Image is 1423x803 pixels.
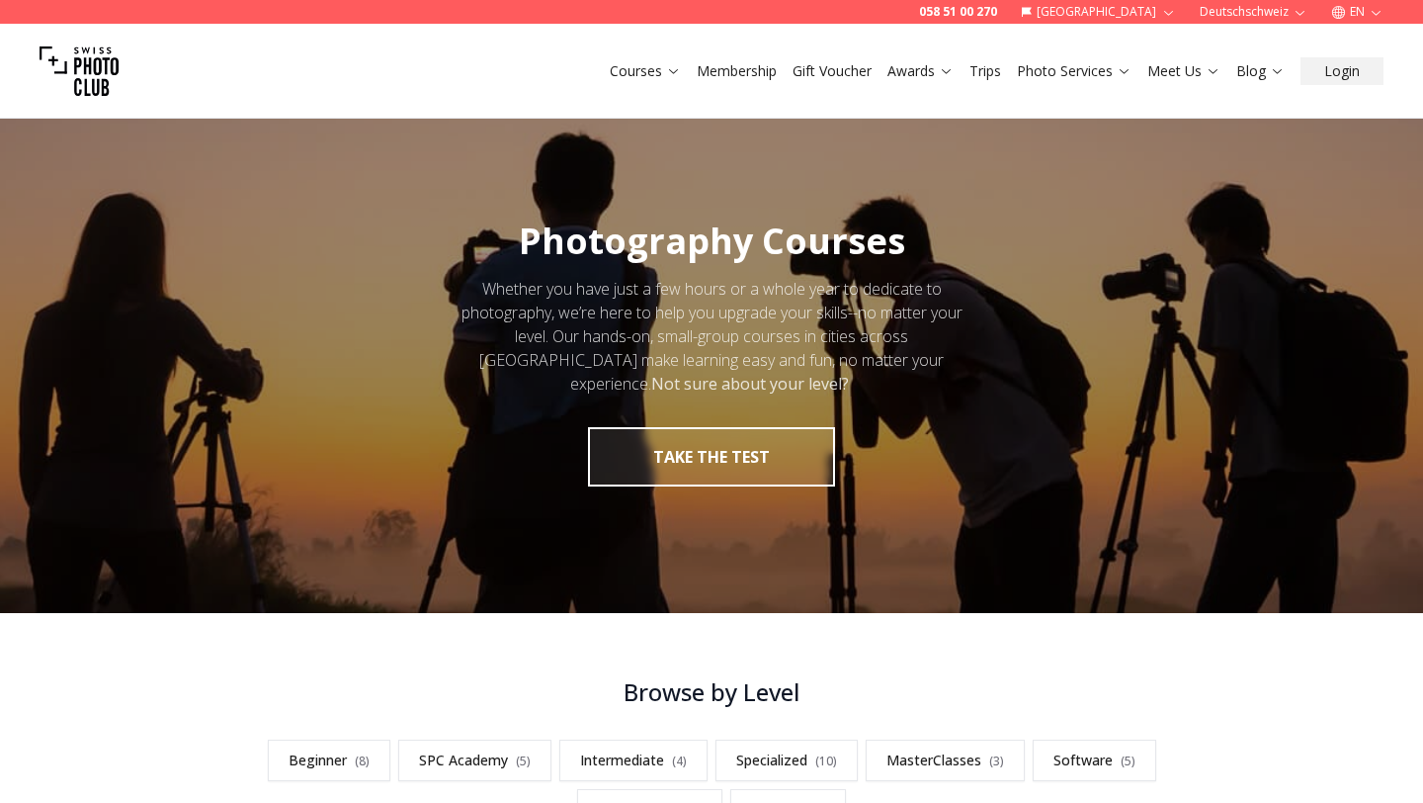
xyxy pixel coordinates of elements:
button: Meet Us [1139,57,1228,85]
a: Awards [887,61,954,81]
a: Membership [697,61,777,81]
a: Meet Us [1147,61,1220,81]
img: Swiss photo club [40,32,119,111]
a: Courses [610,61,681,81]
a: Beginner(8) [268,740,390,781]
a: Gift Voucher [793,61,872,81]
button: Trips [962,57,1009,85]
a: MasterClasses(3) [866,740,1025,781]
div: Whether you have just a few hours or a whole year to dedicate to photography, we’re here to help ... [443,277,980,396]
a: Photo Services [1017,61,1131,81]
button: Login [1300,57,1383,85]
button: take the test [588,427,835,487]
span: ( 3 ) [989,753,1004,769]
a: SPC Academy(5) [398,740,551,781]
span: ( 8 ) [355,753,370,769]
button: Awards [879,57,962,85]
strong: Not sure about your level? [651,373,849,395]
span: ( 5 ) [1121,753,1135,769]
a: Trips [969,61,1001,81]
h3: Browse by Level [221,676,1202,708]
span: ( 5 ) [516,753,531,769]
button: Courses [602,57,689,85]
a: 058 51 00 270 [919,4,997,20]
span: Photography Courses [519,217,905,265]
button: Blog [1228,57,1293,85]
span: ( 4 ) [672,753,687,769]
a: Specialized(10) [715,740,858,781]
a: Software(5) [1033,740,1156,781]
a: Intermediate(4) [559,740,708,781]
button: Photo Services [1009,57,1139,85]
button: Membership [689,57,785,85]
a: Blog [1236,61,1285,81]
span: ( 10 ) [815,753,837,769]
button: Gift Voucher [785,57,879,85]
